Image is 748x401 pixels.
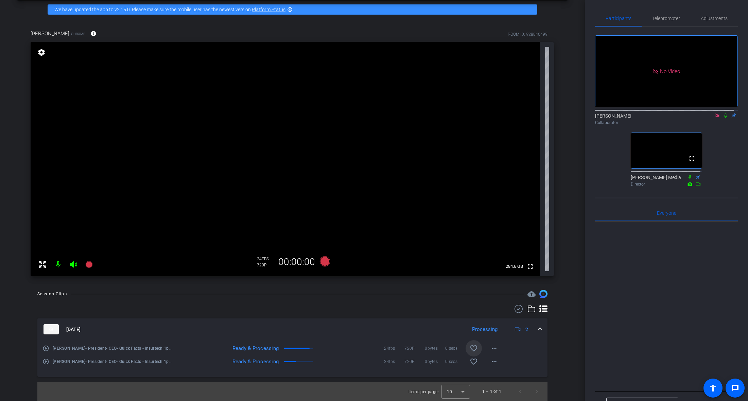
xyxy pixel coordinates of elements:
[408,388,439,395] div: Items per page:
[470,344,478,352] mat-icon: favorite_border
[526,262,534,271] mat-icon: fullscreen
[595,112,738,126] div: [PERSON_NAME]
[660,68,680,74] span: No Video
[274,256,319,268] div: 00:00:00
[287,7,293,12] mat-icon: highlight_off
[508,31,547,37] div: ROOM ID: 928846499
[512,383,528,400] button: Previous page
[90,31,97,37] mat-icon: info
[709,384,717,392] mat-icon: accessibility
[606,16,631,21] span: Participants
[384,358,404,365] span: 24fps
[257,262,274,268] div: 720P
[37,291,67,297] div: Session Clips
[425,345,445,352] span: 0bytes
[31,30,69,37] span: [PERSON_NAME]
[37,48,46,56] mat-icon: settings
[503,262,525,271] span: 284.6 GB
[37,318,547,340] mat-expansion-panel-header: thumb-nail[DATE]Processing2
[490,358,498,366] mat-icon: more_horiz
[53,358,172,365] span: [PERSON_NAME]- President- CEO- Quick Facts - Insurtech 1pm-[PERSON_NAME]-2025-10-08-13-04-34-192-0
[595,120,738,126] div: Collaborator
[384,345,404,352] span: 24fps
[469,326,501,333] div: Processing
[490,344,498,352] mat-icon: more_horiz
[657,211,676,215] span: Everyone
[71,31,85,36] span: Chrome
[652,16,680,21] span: Teleprompter
[731,384,739,392] mat-icon: message
[445,345,466,352] span: 0 secs
[482,388,501,395] div: 1 – 1 of 1
[631,181,702,187] div: Director
[42,345,49,352] mat-icon: play_circle_outline
[37,340,547,377] div: thumb-nail[DATE]Processing2
[445,358,466,365] span: 0 secs
[66,326,81,333] span: [DATE]
[404,345,425,352] span: 720P
[425,358,445,365] span: 0bytes
[53,345,172,352] span: [PERSON_NAME]- President- CEO- Quick Facts - Insurtech 1pm-[PERSON_NAME]-2025-10-08-13-04-34-192-1
[48,4,537,15] div: We have updated the app to v2.15.0. Please make sure the mobile user has the newest version.
[539,290,547,298] img: Session clips
[42,358,49,365] mat-icon: play_circle_outline
[527,290,536,298] span: Destinations for your clips
[252,7,285,12] a: Platform Status
[688,154,696,162] mat-icon: fullscreen
[262,257,269,261] span: FPS
[528,383,545,400] button: Next page
[631,174,702,187] div: [PERSON_NAME] Media
[44,324,59,334] img: thumb-nail
[257,256,274,262] div: 24
[224,345,282,352] div: Ready & Processing
[527,290,536,298] mat-icon: cloud_upload
[701,16,728,21] span: Adjustments
[404,358,425,365] span: 720P
[470,358,478,366] mat-icon: favorite_border
[525,326,528,333] span: 2
[224,358,282,365] div: Ready & Processing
